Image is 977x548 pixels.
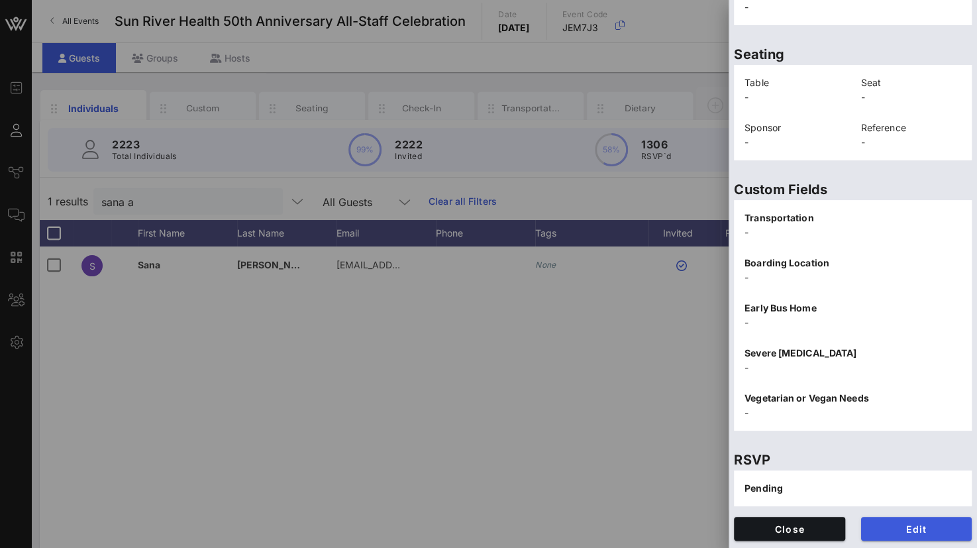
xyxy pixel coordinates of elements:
p: Boarding Location [745,256,961,270]
p: - [861,135,962,150]
p: RSVP [734,449,972,470]
p: - [745,406,961,420]
p: - [745,90,845,105]
p: - [861,90,962,105]
p: Transportation [745,211,961,225]
button: Edit [861,517,972,541]
span: Close [745,523,835,535]
span: Edit [872,523,962,535]
p: - [745,135,845,150]
p: Vegetarian or Vegan Needs [745,391,961,406]
p: - [745,315,961,330]
p: Seat [861,76,962,90]
p: Early Bus Home [745,301,961,315]
p: Sponsor [745,121,845,135]
p: - [745,360,961,375]
p: - [745,225,961,240]
span: Pending [745,482,783,494]
p: Seating [734,44,972,65]
p: Severe [MEDICAL_DATA] [745,346,961,360]
p: - [745,270,961,285]
span: - [745,1,748,13]
button: Close [734,517,845,541]
p: Table [745,76,845,90]
p: Custom Fields [734,179,972,200]
p: Reference [861,121,962,135]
